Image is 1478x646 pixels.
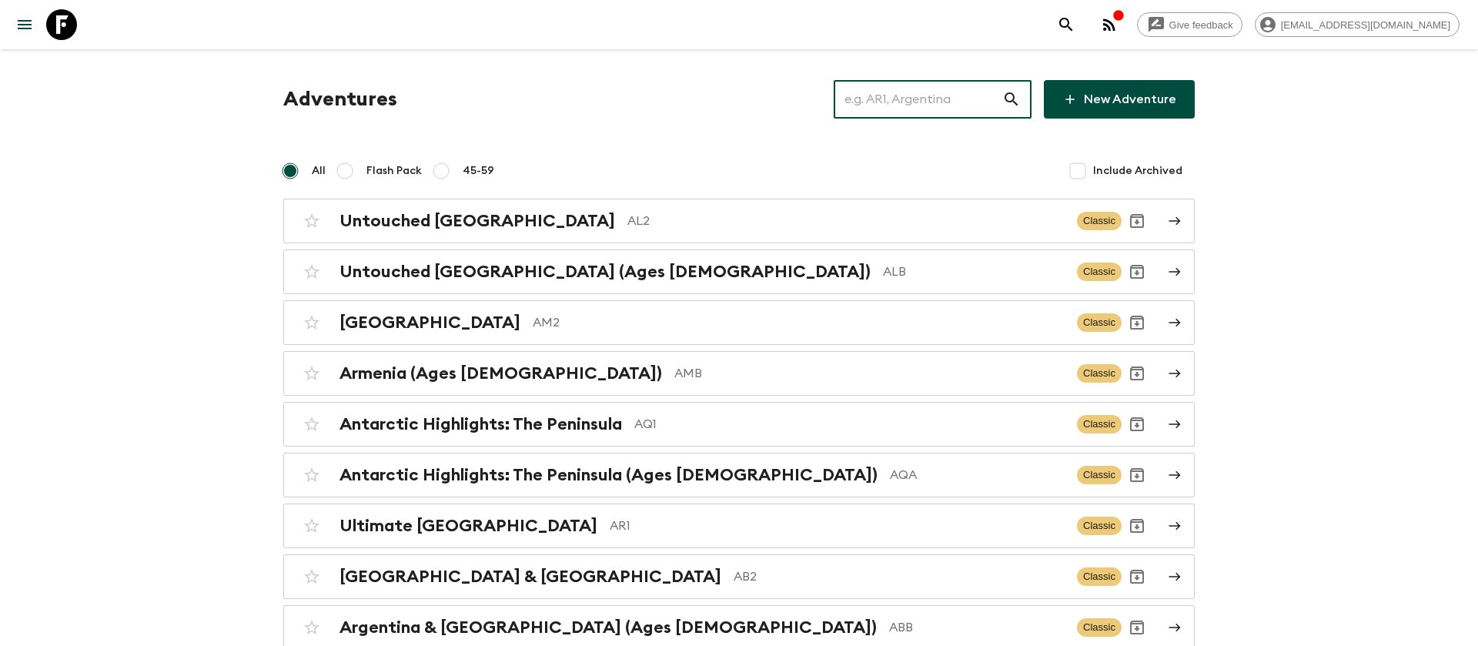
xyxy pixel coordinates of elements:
a: Untouched [GEOGRAPHIC_DATA] (Ages [DEMOGRAPHIC_DATA])ALBClassicArchive [283,249,1195,294]
input: e.g. AR1, Argentina [834,78,1002,121]
h2: Antarctic Highlights: The Peninsula [339,414,622,434]
a: Untouched [GEOGRAPHIC_DATA]AL2ClassicArchive [283,199,1195,243]
a: [GEOGRAPHIC_DATA]AM2ClassicArchive [283,300,1195,345]
button: Archive [1122,612,1152,643]
h2: [GEOGRAPHIC_DATA] & [GEOGRAPHIC_DATA] [339,567,721,587]
span: [EMAIL_ADDRESS][DOMAIN_NAME] [1272,19,1459,31]
a: Ultimate [GEOGRAPHIC_DATA]AR1ClassicArchive [283,504,1195,548]
button: Archive [1122,206,1152,236]
span: Classic [1077,618,1122,637]
h1: Adventures [283,84,397,115]
button: Archive [1122,409,1152,440]
span: Classic [1077,212,1122,230]
span: Flash Pack [366,163,422,179]
a: Antarctic Highlights: The PeninsulaAQ1ClassicArchive [283,402,1195,447]
button: Archive [1122,256,1152,287]
h2: Untouched [GEOGRAPHIC_DATA] [339,211,615,231]
button: Archive [1122,460,1152,490]
span: Include Archived [1093,163,1182,179]
p: ALB [883,263,1065,281]
a: New Adventure [1044,80,1195,119]
span: Classic [1077,567,1122,586]
p: AMB [674,364,1065,383]
button: menu [9,9,40,40]
p: AB2 [734,567,1065,586]
h2: [GEOGRAPHIC_DATA] [339,313,520,333]
span: Classic [1077,263,1122,281]
button: Archive [1122,358,1152,389]
h2: Argentina & [GEOGRAPHIC_DATA] (Ages [DEMOGRAPHIC_DATA]) [339,618,877,638]
p: AM2 [533,313,1065,332]
h2: Armenia (Ages [DEMOGRAPHIC_DATA]) [339,363,662,383]
h2: Ultimate [GEOGRAPHIC_DATA] [339,516,597,536]
span: Classic [1077,415,1122,433]
p: AQ1 [634,415,1065,433]
a: [GEOGRAPHIC_DATA] & [GEOGRAPHIC_DATA]AB2ClassicArchive [283,554,1195,599]
p: ABB [889,618,1065,637]
a: Armenia (Ages [DEMOGRAPHIC_DATA])AMBClassicArchive [283,351,1195,396]
h2: Untouched [GEOGRAPHIC_DATA] (Ages [DEMOGRAPHIC_DATA]) [339,262,871,282]
p: AQA [890,466,1065,484]
div: [EMAIL_ADDRESS][DOMAIN_NAME] [1255,12,1460,37]
button: Archive [1122,307,1152,338]
span: Classic [1077,517,1122,535]
button: Archive [1122,510,1152,541]
h2: Antarctic Highlights: The Peninsula (Ages [DEMOGRAPHIC_DATA]) [339,465,878,485]
button: search adventures [1051,9,1082,40]
span: All [312,163,326,179]
a: Antarctic Highlights: The Peninsula (Ages [DEMOGRAPHIC_DATA])AQAClassicArchive [283,453,1195,497]
button: Archive [1122,561,1152,592]
span: Give feedback [1161,19,1242,31]
p: AR1 [610,517,1065,535]
span: Classic [1077,466,1122,484]
span: Classic [1077,364,1122,383]
span: 45-59 [463,163,494,179]
span: Classic [1077,313,1122,332]
a: Give feedback [1137,12,1242,37]
p: AL2 [627,212,1065,230]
